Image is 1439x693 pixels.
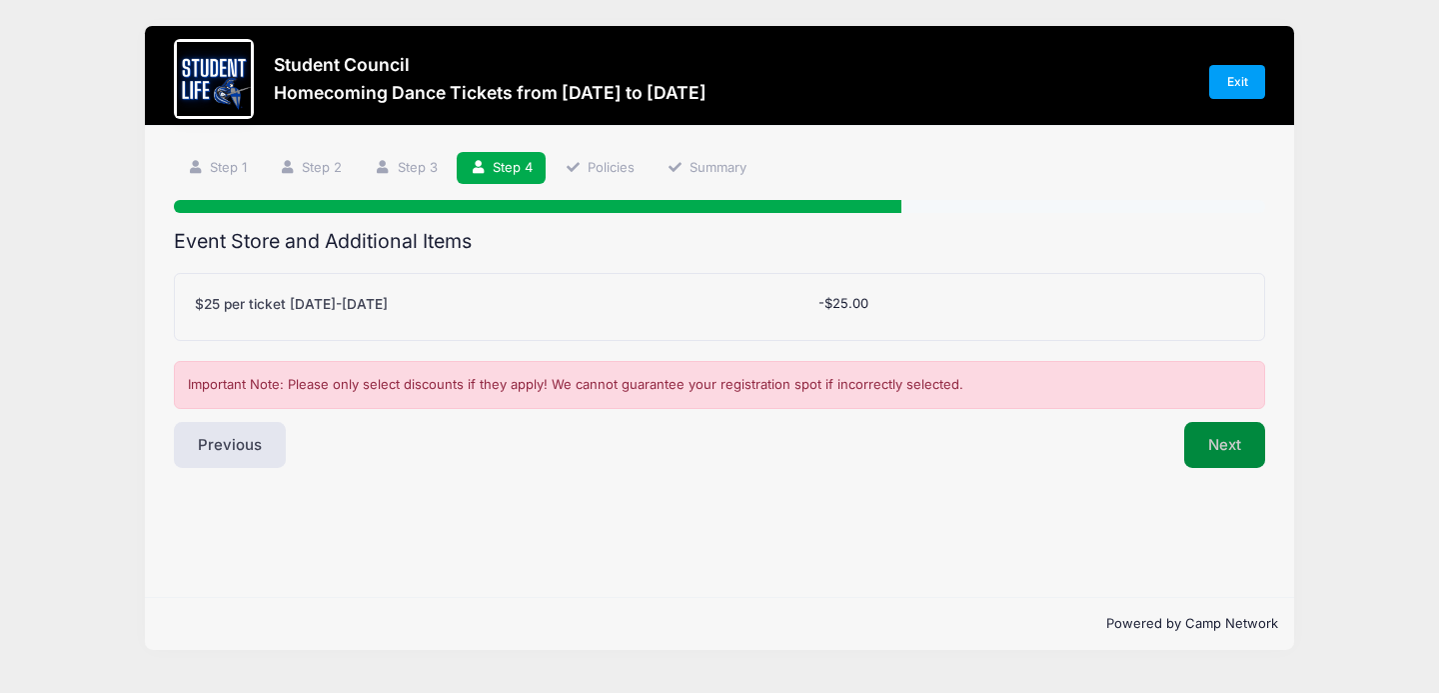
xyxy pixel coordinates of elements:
button: Previous [174,422,286,468]
a: Step 2 [267,152,356,185]
a: Step 4 [457,152,546,185]
a: Summary [655,152,760,185]
h3: Student Council [274,54,707,75]
h2: Event Store and Additional Items [174,230,1265,253]
span: -$25.00 [818,295,868,311]
a: Policies [552,152,648,185]
a: Step 3 [362,152,451,185]
div: Important Note: Please only select discounts if they apply! We cannot guarantee your registration... [174,361,1265,409]
label: $25 per ticket [DATE]-[DATE] [195,294,388,314]
h3: Homecoming Dance Tickets from [DATE] to [DATE] [274,82,707,103]
a: Exit [1209,65,1265,99]
p: Powered by Camp Network [161,614,1278,634]
button: Next [1184,422,1265,468]
a: Step 1 [174,152,260,185]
